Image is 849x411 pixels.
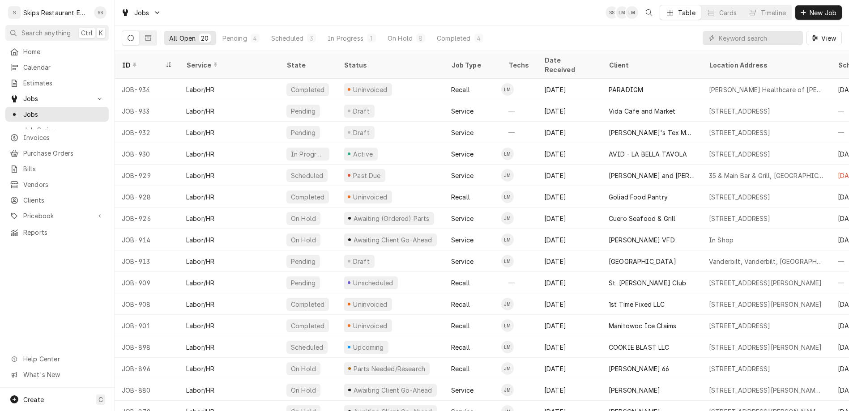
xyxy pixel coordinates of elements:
[537,336,602,358] div: [DATE]
[23,110,104,119] span: Jobs
[352,278,394,288] div: Unscheduled
[115,272,179,293] div: JOB-909
[23,370,103,379] span: What's New
[626,6,638,19] div: LM
[23,133,104,142] span: Invoices
[501,169,514,182] div: Jason Marroquin's Avatar
[352,128,371,137] div: Draft
[501,212,514,225] div: Jason Marroquin's Avatar
[186,128,214,137] div: Labor/HR
[186,149,214,159] div: Labor/HR
[537,186,602,208] div: [DATE]
[709,235,734,245] div: In Shop
[451,300,470,309] div: Recall
[115,293,179,315] div: JOB-908
[309,34,314,43] div: 3
[501,341,514,353] div: Longino Monroe's Avatar
[451,128,474,137] div: Service
[5,123,109,137] a: Job Series
[451,106,474,116] div: Service
[186,386,214,395] div: Labor/HR
[609,171,695,180] div: [PERSON_NAME] and [PERSON_NAME]
[290,192,325,202] div: Completed
[709,128,771,137] div: [STREET_ADDRESS]
[451,278,470,288] div: Recall
[709,171,823,180] div: 35 & Main Bar & Grill, [GEOGRAPHIC_DATA], [GEOGRAPHIC_DATA] 77990
[115,122,179,143] div: JOB-932
[290,235,317,245] div: On Hold
[23,180,104,189] span: Vendors
[5,130,109,145] a: Invoices
[606,6,618,19] div: Shan Skipper's Avatar
[501,83,514,96] div: LM
[616,6,628,19] div: Longino Monroe's Avatar
[609,149,687,159] div: AVID - LA BELLA TAVOLA
[609,321,676,330] div: Manitowoc Ice Claims
[5,60,109,75] a: Calendar
[5,367,109,382] a: Go to What's New
[709,257,823,266] div: Vanderbilt, Vanderbilt, [GEOGRAPHIC_DATA]
[642,5,656,20] button: Open search
[537,250,602,272] div: [DATE]
[537,143,602,165] div: [DATE]
[719,8,737,17] div: Cards
[609,257,676,266] div: [GEOGRAPHIC_DATA]
[94,6,107,19] div: Shan Skipper's Avatar
[388,34,413,43] div: On Hold
[186,364,214,373] div: Labor/HR
[344,60,435,70] div: Status
[501,255,514,267] div: Longino Monroe's Avatar
[537,122,602,143] div: [DATE]
[290,171,324,180] div: Scheduled
[501,255,514,267] div: LM
[709,106,771,116] div: [STREET_ADDRESS]
[609,278,687,288] div: St. [PERSON_NAME] Club
[328,34,363,43] div: In Progress
[719,31,798,45] input: Keyword search
[501,148,514,160] div: Longino Monroe's Avatar
[352,343,385,352] div: Upcoming
[5,208,109,223] a: Go to Pricebook
[115,143,179,165] div: JOB-930
[709,386,823,395] div: [STREET_ADDRESS][PERSON_NAME][PERSON_NAME]
[5,225,109,240] a: Reports
[501,233,514,246] div: LM
[609,300,665,309] div: 1st Time Fixed LLC
[352,192,388,202] div: Uninvoiced
[5,193,109,208] a: Clients
[806,31,842,45] button: View
[5,161,109,176] a: Bills
[186,343,214,352] div: Labor/HR
[98,395,103,404] span: C
[709,214,771,223] div: [STREET_ADDRESS]
[23,8,89,17] div: Skips Restaurant Equipment
[501,298,514,310] div: Jason Marroquin's Avatar
[609,364,670,373] div: [PERSON_NAME] 66
[369,34,374,43] div: 1
[609,214,675,223] div: Cuero Seafood & Grill
[437,34,470,43] div: Completed
[115,379,179,401] div: JOB-880
[709,85,823,94] div: [PERSON_NAME] Healthcare of [PERSON_NAME] [STREET_ADDRESS][PERSON_NAME][PERSON_NAME]
[115,208,179,229] div: JOB-926
[352,149,374,159] div: Active
[544,55,593,74] div: Date Received
[508,60,530,70] div: Techs
[537,272,602,293] div: [DATE]
[537,208,602,229] div: [DATE]
[501,83,514,96] div: Longino Monroe's Avatar
[819,34,838,43] span: View
[352,386,433,395] div: Awaiting Client Go-Ahead
[23,47,104,56] span: Home
[501,362,514,375] div: Jason Marroquin's Avatar
[186,278,214,288] div: Labor/HR
[23,354,103,364] span: Help Center
[451,343,470,352] div: Recall
[709,343,822,352] div: [STREET_ADDRESS][PERSON_NAME]
[290,386,317,395] div: On Hold
[134,8,149,17] span: Jobs
[501,212,514,225] div: JM
[352,106,371,116] div: Draft
[678,8,695,17] div: Table
[501,169,514,182] div: JM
